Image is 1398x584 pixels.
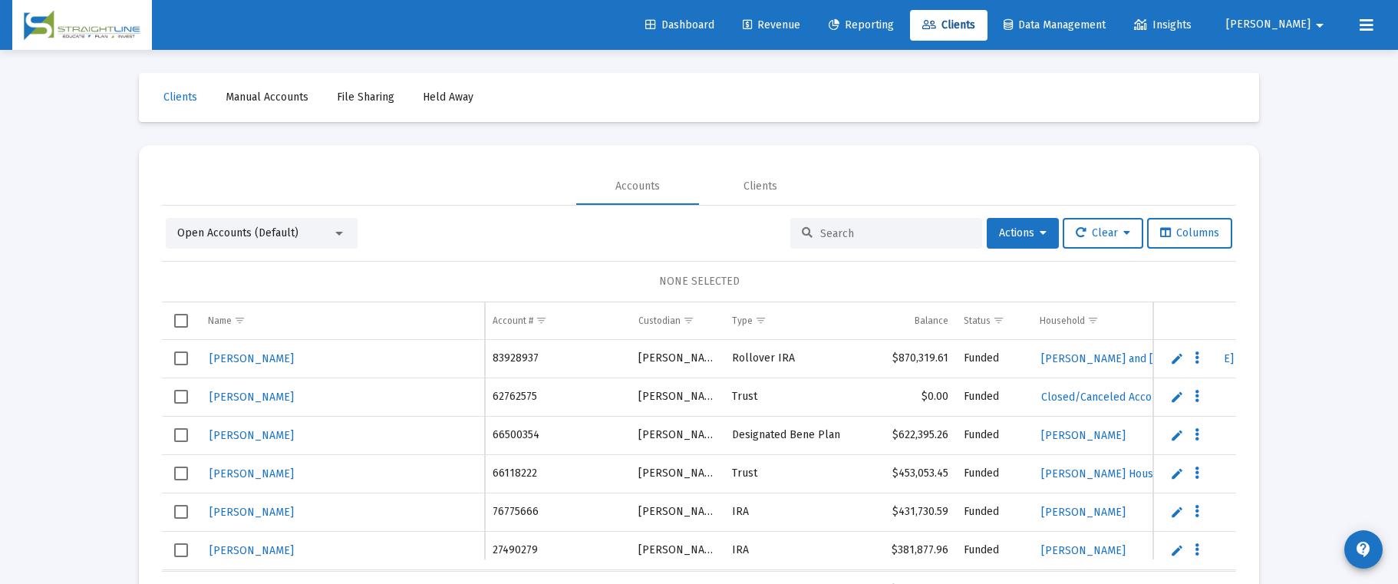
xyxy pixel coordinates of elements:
a: Clients [151,82,209,113]
td: 27490279 [485,531,631,569]
span: Show filter options for column 'Name' [234,315,246,326]
a: Edit [1170,428,1184,442]
a: [PERSON_NAME] [208,424,295,447]
a: Edit [1170,390,1184,404]
mat-icon: arrow_drop_down [1311,10,1329,41]
td: Column Custodian [631,302,724,339]
a: [PERSON_NAME] [208,539,295,562]
span: [PERSON_NAME] [209,544,294,557]
td: Column Type [724,302,883,339]
td: $381,877.96 [883,531,956,569]
a: Edit [1170,467,1184,480]
div: Select row [174,467,188,480]
a: Reporting [816,10,906,41]
a: Dashboard [633,10,727,41]
a: [PERSON_NAME] [208,463,295,485]
div: Funded [964,351,1024,366]
span: Clear [1076,226,1130,239]
span: [PERSON_NAME] [209,467,294,480]
td: Rollover IRA [724,340,883,378]
div: Custodian [638,315,681,327]
button: Actions [987,218,1059,249]
td: [PERSON_NAME] [631,531,724,569]
span: [PERSON_NAME] [1041,429,1126,442]
td: $431,730.59 [883,493,956,531]
td: [PERSON_NAME] [631,378,724,416]
div: Balance [915,315,948,327]
td: 66500354 [485,416,631,454]
div: Household [1040,315,1085,327]
a: [PERSON_NAME] [1040,501,1127,523]
span: Show filter options for column 'Household' [1087,315,1099,326]
td: Column Status [956,302,1032,339]
div: Select row [174,351,188,365]
span: Data Management [1004,18,1106,31]
span: [PERSON_NAME] [209,506,294,519]
a: Closed/Canceled Accounts [1040,386,1175,408]
span: Show filter options for column 'Custodian' [683,315,694,326]
span: Columns [1160,226,1219,239]
span: [PERSON_NAME] [209,391,294,404]
td: 76775666 [485,493,631,531]
input: Search [820,227,971,240]
div: Clients [744,179,777,194]
a: Edit [1170,543,1184,557]
a: [PERSON_NAME] [208,386,295,408]
td: $870,319.61 [883,340,956,378]
a: [PERSON_NAME] [208,501,295,523]
span: Reporting [829,18,894,31]
span: [PERSON_NAME] [209,429,294,442]
img: Dashboard [24,10,140,41]
span: Actions [999,226,1047,239]
div: Name [208,315,232,327]
a: [PERSON_NAME] [208,348,295,370]
mat-icon: contact_support [1354,540,1373,559]
span: Held Away [423,91,473,104]
span: File Sharing [337,91,394,104]
button: Columns [1147,218,1232,249]
a: Data Management [991,10,1118,41]
td: 66118222 [485,454,631,493]
button: [PERSON_NAME] [1208,9,1347,40]
div: Select row [174,428,188,442]
td: IRA [724,531,883,569]
a: Manual Accounts [213,82,321,113]
td: Column Account # [485,302,631,339]
span: Revenue [743,18,800,31]
div: Select row [174,543,188,557]
span: [PERSON_NAME] [1041,544,1126,557]
td: Designated Bene Plan [724,416,883,454]
span: [PERSON_NAME] Household [1041,467,1182,480]
td: [PERSON_NAME] [631,454,724,493]
td: Column Balance [883,302,956,339]
td: $0.00 [883,378,956,416]
td: $622,395.26 [883,416,956,454]
div: Select row [174,390,188,404]
td: IRA [724,493,883,531]
a: Edit [1170,505,1184,519]
td: [PERSON_NAME] [631,416,724,454]
td: Trust [724,378,883,416]
td: [PERSON_NAME] [631,340,724,378]
span: Show filter options for column 'Type' [755,315,767,326]
span: [PERSON_NAME] [209,352,294,365]
span: Closed/Canceled Accounts [1041,391,1173,404]
span: [PERSON_NAME] [1226,18,1311,31]
span: Insights [1134,18,1192,31]
span: Show filter options for column 'Account #' [536,315,547,326]
a: Clients [910,10,988,41]
span: Clients [163,91,197,104]
a: [PERSON_NAME] Household [1040,463,1183,485]
span: Manual Accounts [226,91,308,104]
td: [PERSON_NAME] [631,493,724,531]
div: Funded [964,504,1024,520]
div: Funded [964,543,1024,558]
div: Funded [964,427,1024,443]
td: 83928937 [485,340,631,378]
a: File Sharing [325,82,407,113]
a: Held Away [410,82,486,113]
a: Edit [1170,351,1184,365]
div: Funded [964,389,1024,404]
td: $453,053.45 [883,454,956,493]
td: Trust [724,454,883,493]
